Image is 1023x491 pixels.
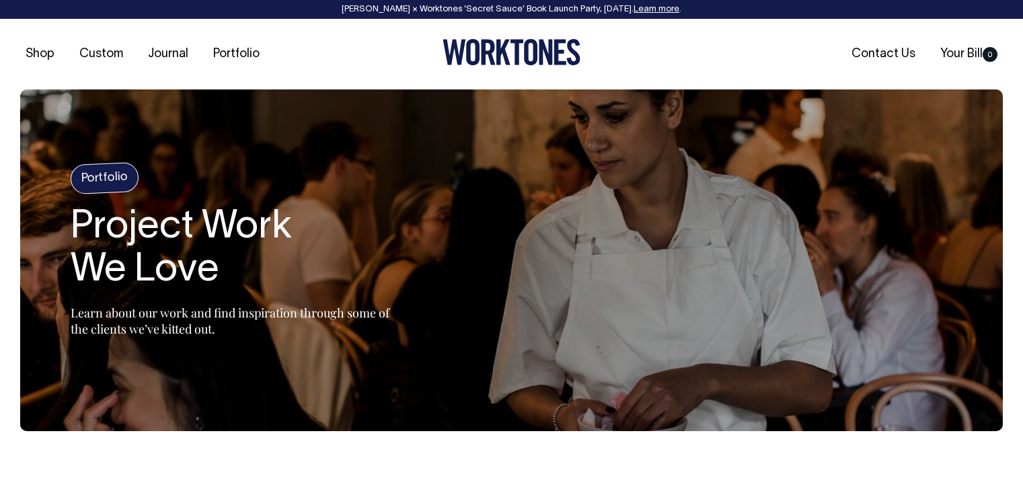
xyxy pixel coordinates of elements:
a: Portfolio [208,43,265,65]
div: [PERSON_NAME] × Worktones ‘Secret Sauce’ Book Launch Party, [DATE]. . [13,5,1010,14]
a: Learn more [634,5,679,13]
h4: Portfolio [70,162,139,194]
a: Contact Us [846,43,921,65]
h1: Project Work We Love [71,206,407,293]
span: 0 [983,47,997,62]
a: Custom [74,43,128,65]
a: Shop [20,43,60,65]
p: Learn about our work and find inspiration through some of the clients we’ve kitted out. [71,305,407,337]
a: Your Bill0 [935,43,1003,65]
a: Journal [143,43,194,65]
